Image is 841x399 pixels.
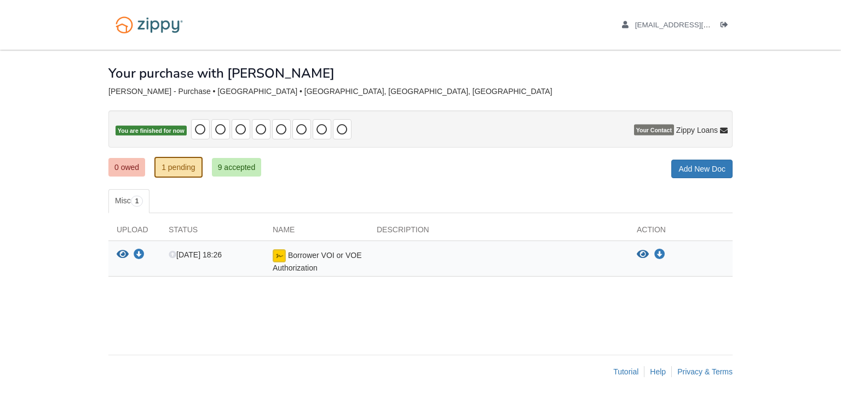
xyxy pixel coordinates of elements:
[108,224,160,240] div: Upload
[721,21,733,32] a: Log out
[154,157,203,178] a: 1 pending
[676,125,718,136] span: Zippy Loans
[637,249,649,260] button: View Borrower VOI or VOE Authorization
[273,249,286,262] img: Document fully signed
[368,224,629,240] div: Description
[635,21,761,29] span: becreekmore@gmail.com
[108,87,733,96] div: [PERSON_NAME] - Purchase • [GEOGRAPHIC_DATA] • [GEOGRAPHIC_DATA], [GEOGRAPHIC_DATA], [GEOGRAPHIC_...
[634,125,674,136] span: Your Contact
[671,160,733,178] a: Add New Doc
[613,367,638,376] a: Tutorial
[108,11,190,39] img: Logo
[273,251,361,272] span: Borrower VOI or VOE Authorization
[264,224,368,240] div: Name
[654,250,665,259] a: Download Borrower VOI or VOE Authorization
[677,367,733,376] a: Privacy & Terms
[134,251,145,260] a: Download Borrower VOI or VOE Authorization
[629,224,733,240] div: Action
[212,158,262,177] a: 9 accepted
[169,250,222,259] span: [DATE] 18:26
[622,21,761,32] a: edit profile
[116,126,187,136] span: You are finished for now
[650,367,666,376] a: Help
[117,249,129,261] button: View Borrower VOI or VOE Authorization
[160,224,264,240] div: Status
[131,196,143,207] span: 1
[108,66,335,80] h1: Your purchase with [PERSON_NAME]
[108,189,149,213] a: Misc
[108,158,145,177] a: 0 owed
